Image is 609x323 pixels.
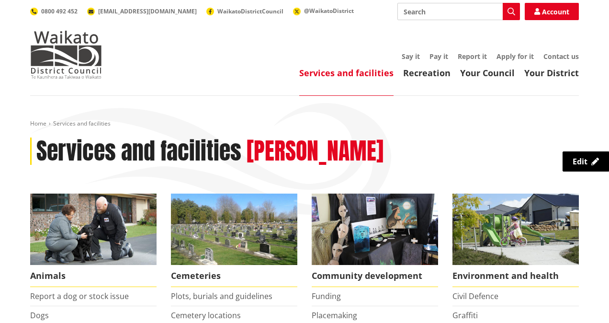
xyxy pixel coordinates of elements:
a: [EMAIL_ADDRESS][DOMAIN_NAME] [87,7,197,15]
img: Waikato District Council - Te Kaunihera aa Takiwaa o Waikato [30,31,102,79]
a: Contact us [543,52,579,61]
a: WaikatoDistrictCouncil [206,7,283,15]
img: Huntly Cemetery [171,194,297,265]
img: Matariki Travelling Suitcase Art Exhibition [312,194,438,265]
a: @WaikatoDistrict [293,7,354,15]
a: Huntly Cemetery Cemeteries [171,194,297,287]
a: Placemaking [312,310,357,321]
a: Edit [563,151,609,172]
a: Recreation [403,67,451,79]
h1: Services and facilities [36,138,241,165]
a: Your Council [460,67,515,79]
a: Services and facilities [299,67,394,79]
span: Environment and health [452,265,579,287]
a: Say it [402,52,420,61]
span: @WaikatoDistrict [304,7,354,15]
a: Report it [458,52,487,61]
img: Animal Control [30,194,157,265]
a: Pay it [429,52,448,61]
a: 0800 492 452 [30,7,78,15]
a: Plots, burials and guidelines [171,291,272,301]
span: Cemeteries [171,265,297,287]
img: New housing in Pokeno [452,194,579,265]
a: Funding [312,291,341,301]
a: Civil Defence [452,291,498,301]
h2: [PERSON_NAME] [247,138,383,165]
a: Graffiti [452,310,478,321]
span: WaikatoDistrictCouncil [217,7,283,15]
a: Waikato District Council Animal Control team Animals [30,194,157,287]
span: 0800 492 452 [41,7,78,15]
a: New housing in Pokeno Environment and health [452,194,579,287]
a: Cemetery locations [171,310,241,321]
a: Home [30,119,46,127]
span: [EMAIL_ADDRESS][DOMAIN_NAME] [98,7,197,15]
a: Matariki Travelling Suitcase Art Exhibition Community development [312,194,438,287]
a: Dogs [30,310,49,321]
span: Edit [573,156,587,167]
span: Services and facilities [53,119,111,127]
nav: breadcrumb [30,120,579,128]
a: Report a dog or stock issue [30,291,129,301]
a: Your District [524,67,579,79]
a: Apply for it [496,52,534,61]
input: Search input [397,3,520,20]
a: Account [525,3,579,20]
span: Animals [30,265,157,287]
span: Community development [312,265,438,287]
